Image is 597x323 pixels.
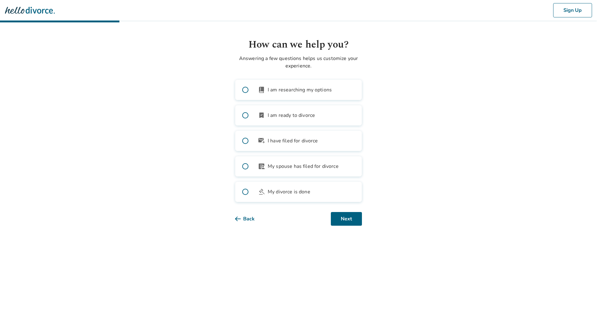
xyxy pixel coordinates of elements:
[258,112,265,119] span: bookmark_check
[553,3,592,17] button: Sign Up
[268,112,315,119] span: I am ready to divorce
[268,137,318,145] span: I have filed for divorce
[258,188,265,196] span: gavel
[268,86,332,94] span: I am researching my options
[235,212,265,226] button: Back
[5,4,55,16] img: Hello Divorce Logo
[258,137,265,145] span: outgoing_mail
[258,163,265,170] span: article_person
[235,37,362,52] h1: How can we help you?
[268,163,339,170] span: My spouse has filed for divorce
[331,212,362,226] button: Next
[235,55,362,70] p: Answering a few questions helps us customize your experience.
[258,86,265,94] span: book_2
[268,188,310,196] span: My divorce is done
